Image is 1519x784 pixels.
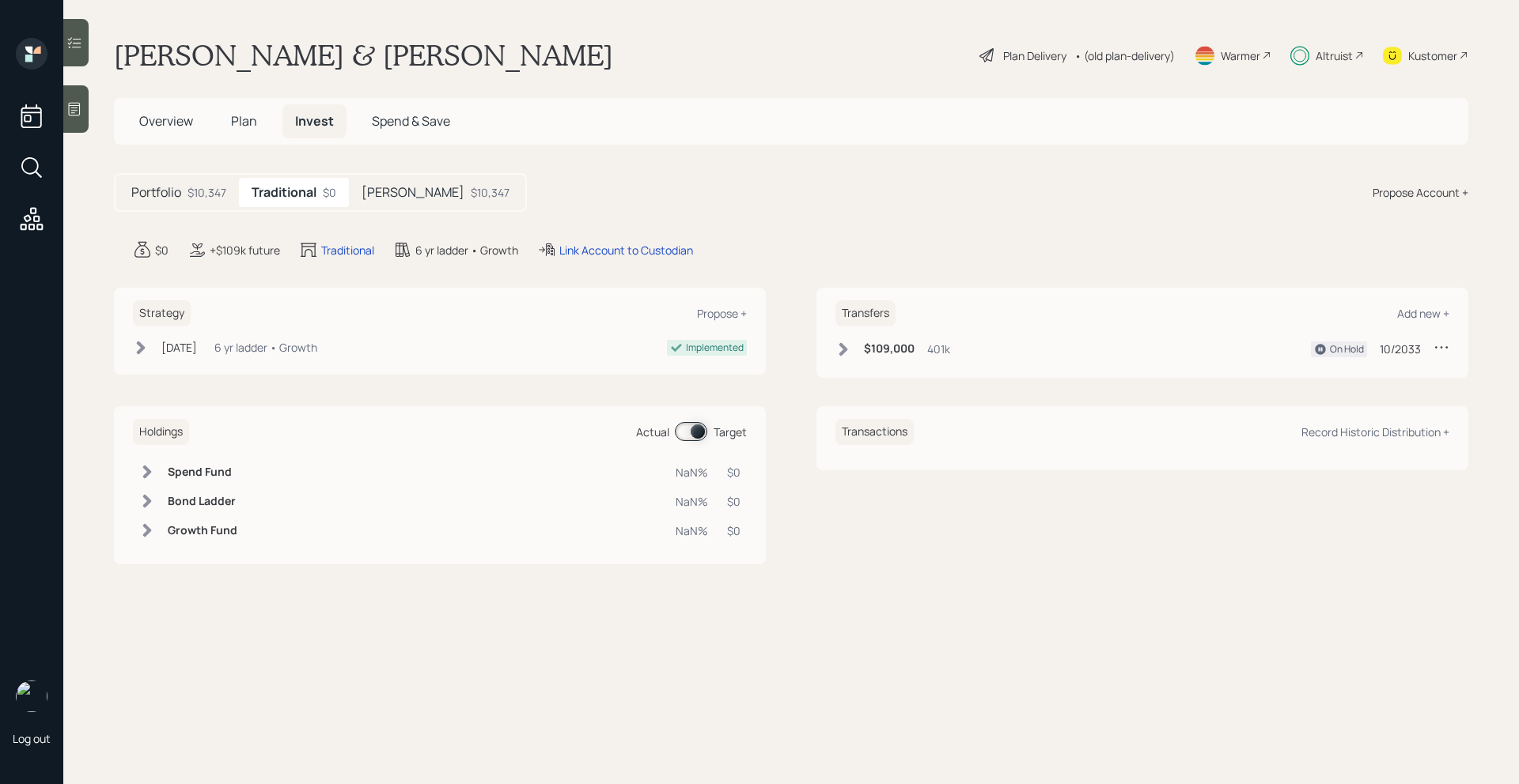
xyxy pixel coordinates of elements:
h6: Transactions [835,419,914,445]
div: NaN% [676,464,708,481]
div: Kustomer [1408,47,1457,64]
h5: Traditional [252,185,316,200]
div: 6 yr ladder • Growth [214,339,317,356]
div: Link Account to Custodian [559,242,693,258]
h6: Bond Ladder [168,495,237,508]
div: 401k [927,341,950,357]
div: NaN% [676,493,708,510]
div: Propose + [697,306,747,321]
div: Altruist [1316,47,1353,64]
h5: [PERSON_NAME] [362,185,464,200]
div: 6 yr ladder • Growth [415,242,518,258]
div: Warmer [1221,47,1260,64]
div: $0 [727,464,741,481]
div: Log out [13,731,51,746]
div: NaN% [676,522,708,539]
div: $10,347 [188,184,226,201]
div: $0 [155,242,169,258]
div: Add new + [1397,306,1449,321]
h6: Holdings [133,419,189,445]
span: Overview [139,112,193,130]
div: Plan Delivery [1003,47,1066,64]
div: Implemented [686,341,744,355]
div: $0 [727,522,741,539]
div: • (old plan-delivery) [1074,47,1175,64]
div: $0 [727,493,741,510]
span: Plan [231,112,257,130]
div: $10,347 [471,184,509,201]
span: Spend & Save [372,112,450,130]
div: Record Historic Distribution + [1301,424,1449,439]
h6: Transfers [835,300,896,326]
div: Traditional [321,242,374,258]
div: 10/2033 [1380,341,1421,357]
div: Propose Account + [1373,184,1468,201]
h6: Spend Fund [168,465,237,479]
div: Actual [636,424,669,440]
div: $0 [323,184,336,201]
img: michael-russo-headshot.png [16,680,47,712]
div: [DATE] [161,339,197,356]
div: +$109k future [210,242,280,258]
div: On Hold [1330,342,1364,356]
h5: Portfolio [131,185,181,200]
h1: [PERSON_NAME] & [PERSON_NAME] [114,38,613,73]
h6: Growth Fund [168,524,237,537]
h6: Strategy [133,300,191,326]
span: Invest [295,112,334,130]
div: Target [714,424,747,440]
h6: $109,000 [864,342,915,356]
